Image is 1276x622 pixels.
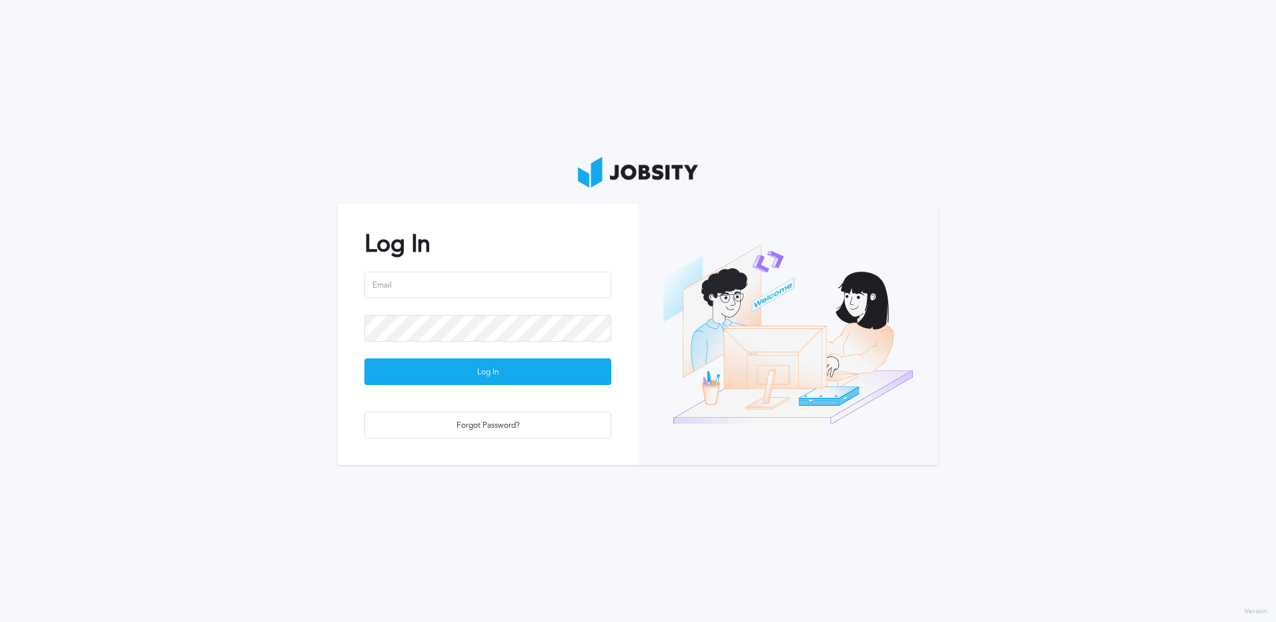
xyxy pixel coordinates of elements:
button: Log In [364,358,611,385]
div: Log In [365,359,611,386]
input: Email [364,272,611,298]
div: Forgot Password? [365,412,611,439]
h2: Log In [364,230,611,258]
button: Forgot Password? [364,412,611,438]
label: Version: [1245,608,1269,616]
